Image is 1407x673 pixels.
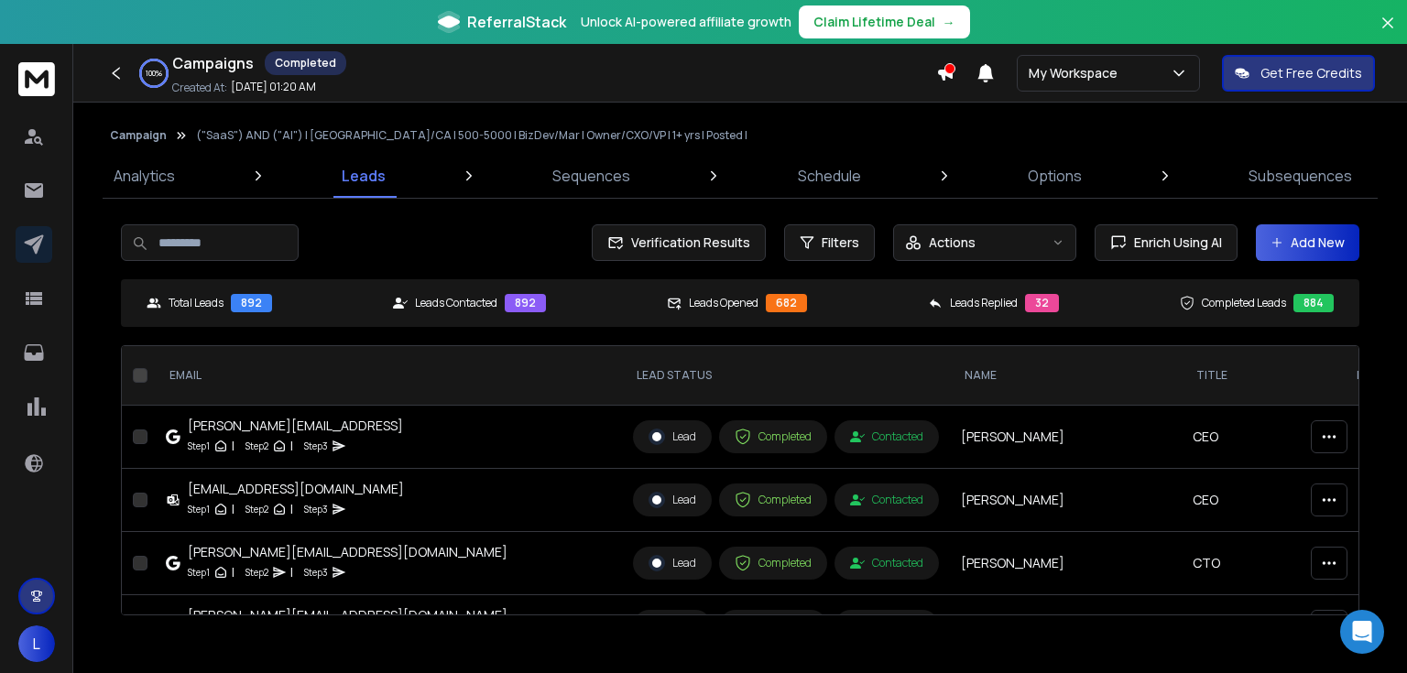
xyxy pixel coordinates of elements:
button: Add New [1256,224,1359,261]
p: Step 3 [304,563,328,581]
p: Leads [342,165,386,187]
p: Step 1 [188,437,210,455]
p: | [232,437,234,455]
div: Open Intercom Messenger [1340,610,1384,654]
div: Lead [649,429,696,445]
td: CEO [1182,469,1342,532]
div: 892 [505,294,546,312]
td: CEO [1182,406,1342,469]
div: Contacted [850,429,923,444]
p: Step 3 [304,437,328,455]
div: [EMAIL_ADDRESS][DOMAIN_NAME] [188,480,404,498]
p: Step 3 [304,500,328,518]
span: → [943,13,955,31]
p: Step 2 [245,563,268,581]
td: [PERSON_NAME] [950,595,1182,658]
p: | [290,500,293,518]
p: Actions [929,233,976,252]
p: | [232,500,234,518]
button: L [18,625,55,662]
h1: Campaigns [172,52,254,74]
p: Analytics [114,165,175,187]
p: | [290,563,293,581]
th: title [1182,346,1342,406]
button: Claim Lifetime Deal→ [799,5,970,38]
span: Enrich Using AI [1127,233,1222,252]
th: LEAD STATUS [622,346,950,406]
div: Lead [649,492,696,508]
div: Completed [735,555,812,571]
td: CTO [1182,532,1342,595]
p: Subsequences [1249,165,1352,187]
p: Total Leads [169,296,224,310]
p: Leads Replied [950,296,1018,310]
a: Sequences [541,154,641,198]
div: 32 [1025,294,1059,312]
div: Contacted [850,556,923,570]
p: My Workspace [1029,64,1125,82]
p: Created At: [172,81,227,95]
p: [DATE] 01:20 AM [231,80,316,94]
div: [PERSON_NAME][EMAIL_ADDRESS][DOMAIN_NAME] [188,543,507,561]
div: 892 [231,294,272,312]
p: Schedule [798,165,861,187]
span: Filters [822,233,859,252]
div: Contacted [850,493,923,507]
p: ("SaaS") AND ("AI") | [GEOGRAPHIC_DATA]/CA | 500-5000 | BizDev/Mar | Owner/CXO/VP | 1+ yrs | Post... [196,128,747,143]
p: Completed Leads [1202,296,1286,310]
button: Verification Results [592,224,766,261]
td: [PERSON_NAME] [950,469,1182,532]
div: Lead [649,555,696,571]
p: Leads Opened [689,296,758,310]
button: Get Free Credits [1222,55,1375,92]
a: Subsequences [1238,154,1363,198]
p: Sequences [552,165,630,187]
th: EMAIL [155,346,622,406]
div: [PERSON_NAME][EMAIL_ADDRESS][DOMAIN_NAME] [188,606,507,624]
td: [PERSON_NAME] [950,532,1182,595]
a: Leads [331,154,397,198]
button: Close banner [1376,11,1400,55]
p: Step 2 [245,500,268,518]
a: Analytics [103,154,186,198]
p: Unlock AI-powered affiliate growth [581,13,791,31]
p: Options [1028,165,1082,187]
p: Get Free Credits [1260,64,1362,82]
p: Step 1 [188,563,210,581]
button: Filters [784,224,875,261]
span: Verification Results [624,233,750,252]
a: Schedule [787,154,872,198]
button: Campaign [110,128,167,143]
a: Options [1017,154,1093,198]
div: 682 [766,294,807,312]
div: Completed [735,492,812,508]
div: [PERSON_NAME][EMAIL_ADDRESS] [188,417,403,435]
p: Step 2 [245,437,268,455]
p: | [290,437,293,455]
button: Enrich Using AI [1095,224,1238,261]
p: Step 1 [188,500,210,518]
span: ReferralStack [467,11,566,33]
div: 884 [1293,294,1334,312]
td: [PERSON_NAME] [950,406,1182,469]
p: Leads Contacted [415,296,497,310]
p: | [232,563,234,581]
p: 100 % [146,68,162,79]
div: Completed [265,51,346,75]
td: Founder [1182,595,1342,658]
div: Completed [735,429,812,445]
th: NAME [950,346,1182,406]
